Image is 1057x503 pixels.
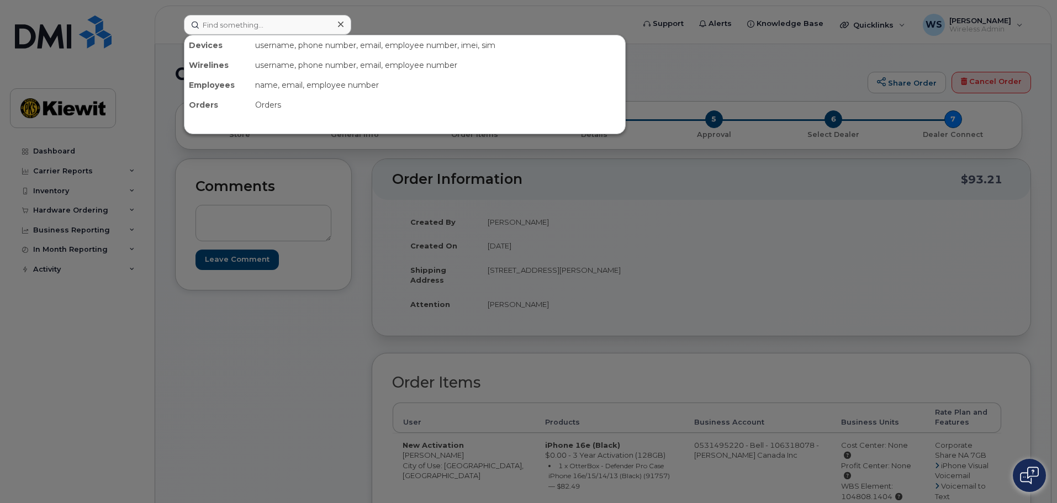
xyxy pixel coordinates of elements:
[251,95,625,115] div: Orders
[184,75,251,95] div: Employees
[184,95,251,115] div: Orders
[251,75,625,95] div: name, email, employee number
[1020,467,1039,484] img: Open chat
[251,35,625,55] div: username, phone number, email, employee number, imei, sim
[184,55,251,75] div: Wirelines
[184,35,251,55] div: Devices
[251,55,625,75] div: username, phone number, email, employee number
